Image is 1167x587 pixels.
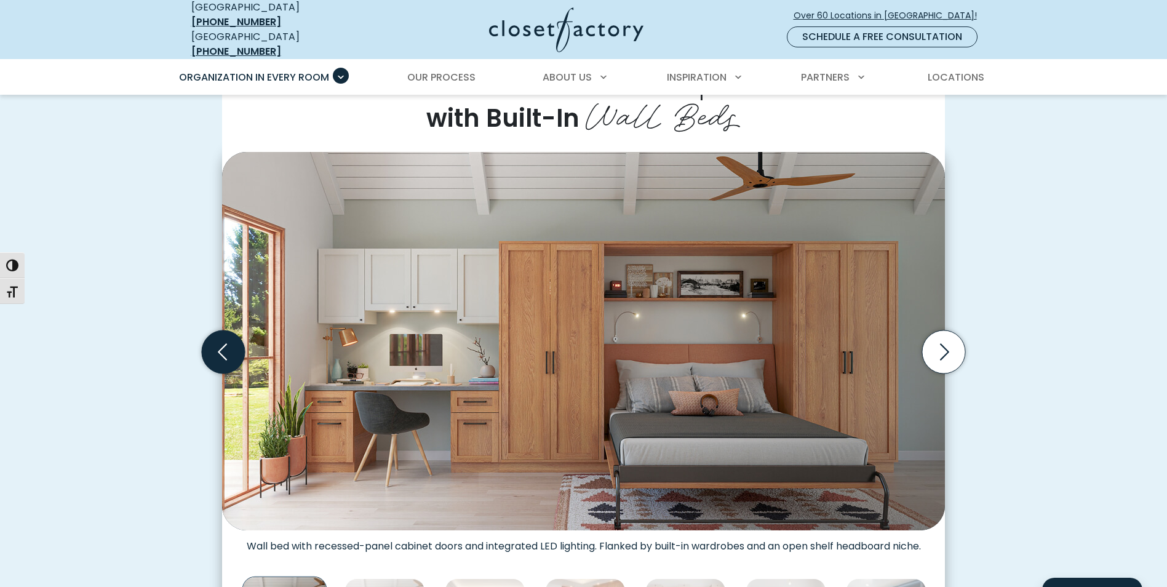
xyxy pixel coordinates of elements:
[586,88,741,137] span: Wall Beds
[801,70,850,84] span: Partners
[928,70,984,84] span: Locations
[917,325,970,378] button: Next slide
[426,101,580,135] span: with Built-In
[794,9,987,22] span: Over 60 Locations in [GEOGRAPHIC_DATA]!
[222,152,945,530] img: Wall bed with built in cabinetry and workstation
[197,325,250,378] button: Previous slide
[170,60,997,95] nav: Primary Menu
[179,70,329,84] span: Organization in Every Room
[787,26,978,47] a: Schedule a Free Consultation
[543,70,592,84] span: About Us
[191,30,370,59] div: [GEOGRAPHIC_DATA]
[191,15,281,29] a: [PHONE_NUMBER]
[667,70,727,84] span: Inspiration
[191,44,281,58] a: [PHONE_NUMBER]
[489,7,643,52] img: Closet Factory Logo
[793,5,987,26] a: Over 60 Locations in [GEOGRAPHIC_DATA]!
[222,530,945,553] figcaption: Wall bed with recessed-panel cabinet doors and integrated LED lighting. Flanked by built-in wardr...
[407,70,476,84] span: Our Process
